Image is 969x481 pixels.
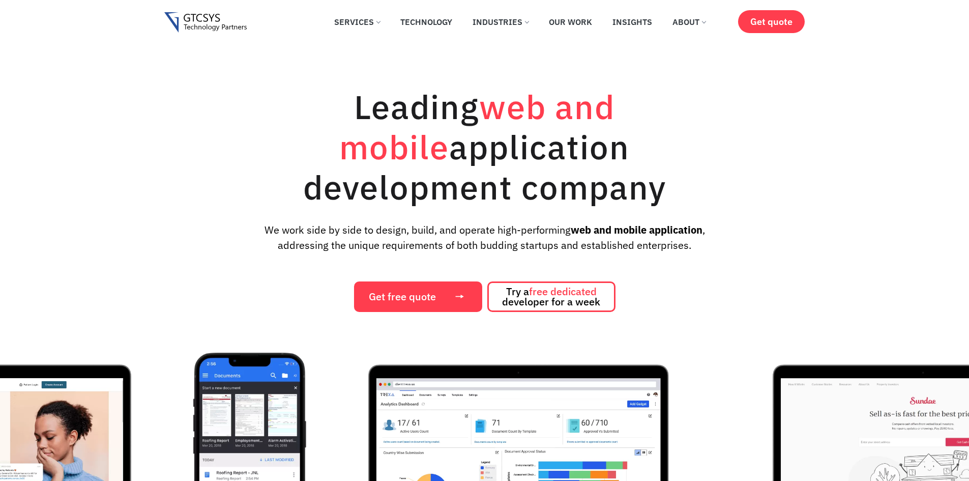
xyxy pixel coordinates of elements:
img: Gtcsys logo [164,12,247,33]
a: Insights [605,11,660,33]
a: Get free quote [354,281,482,312]
a: Technology [393,11,460,33]
strong: web and mobile application [571,223,702,237]
span: web and mobile [339,85,615,168]
a: Services [327,11,388,33]
a: Try afree dedicated developer for a week [487,281,615,312]
a: Our Work [541,11,600,33]
a: Industries [465,11,536,33]
span: Get free quote [369,292,436,302]
span: Get quote [750,16,792,27]
a: Get quote [738,10,805,33]
p: We work side by side to design, build, and operate high-performing , addressing the unique requir... [247,222,721,253]
span: free dedicated [529,285,597,298]
span: Try a developer for a week [502,287,600,307]
h1: Leading application development company [256,87,714,207]
a: About [665,11,713,33]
